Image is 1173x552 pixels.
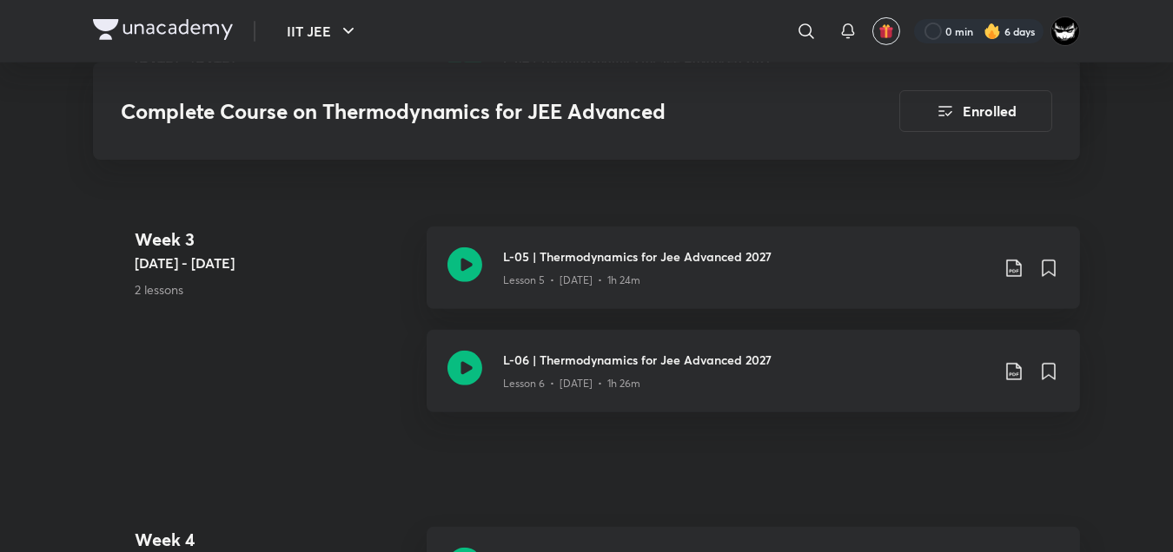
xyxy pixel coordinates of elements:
[878,23,894,39] img: avatar
[276,14,369,49] button: IIT JEE
[427,227,1080,330] a: L-05 | Thermodynamics for Jee Advanced 2027Lesson 5 • [DATE] • 1h 24m
[503,376,640,391] p: Lesson 6 • [DATE] • 1h 26m
[93,19,233,44] a: Company Logo
[135,227,413,253] h4: Week 3
[872,17,900,45] button: avatar
[427,330,1080,433] a: L-06 | Thermodynamics for Jee Advanced 2027Lesson 6 • [DATE] • 1h 26m
[503,273,640,288] p: Lesson 5 • [DATE] • 1h 24m
[135,253,413,273] h5: [DATE] - [DATE]
[121,99,801,124] h3: Complete Course on Thermodynamics for JEE Advanced
[503,247,990,266] h3: L-05 | Thermodynamics for Jee Advanced 2027
[984,23,1001,40] img: streak
[899,90,1052,132] button: Enrolled
[135,280,413,299] p: 2 lessons
[1050,16,1080,46] img: ARSH Khan
[93,19,233,40] img: Company Logo
[503,351,990,369] h3: L-06 | Thermodynamics for Jee Advanced 2027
